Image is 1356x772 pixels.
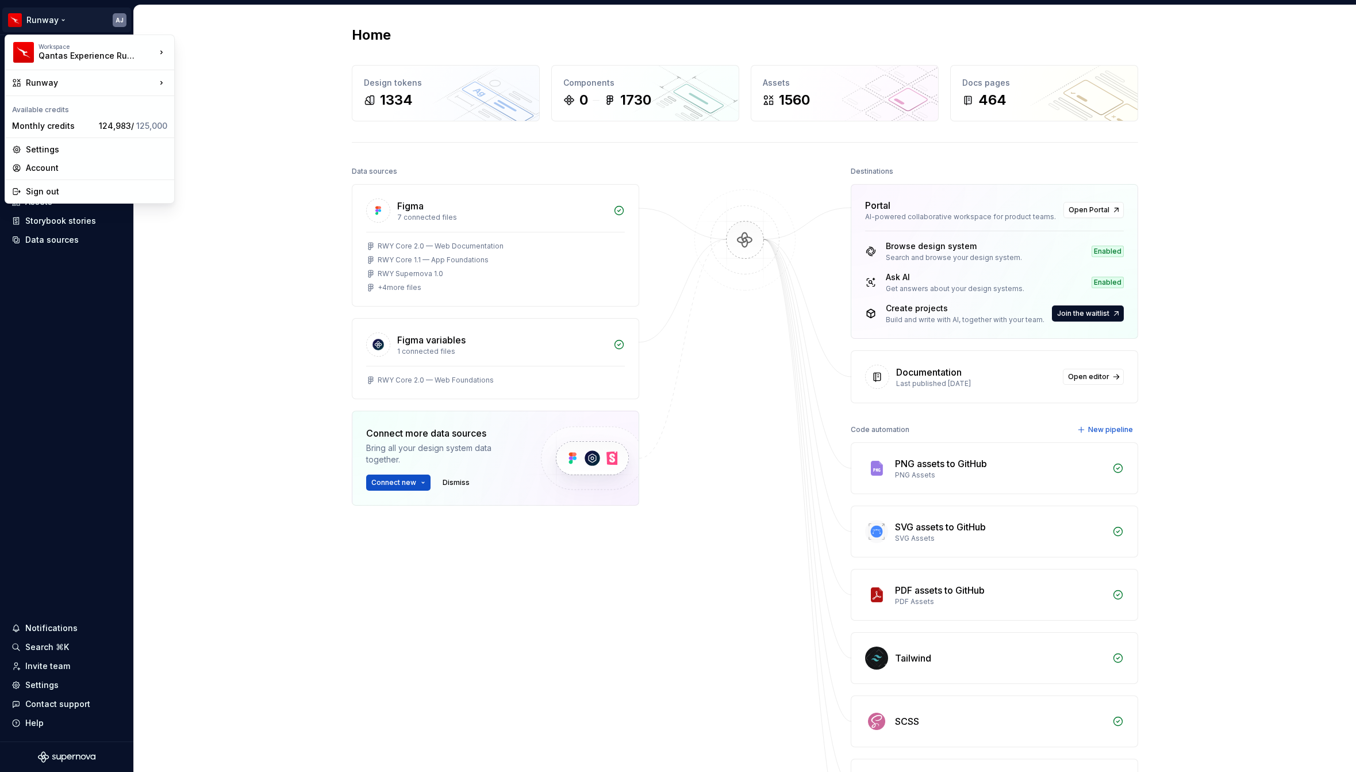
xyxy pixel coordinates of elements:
[26,162,167,174] div: Account
[26,144,167,155] div: Settings
[39,50,136,62] div: Qantas Experience Runway (QXR)
[7,98,172,117] div: Available credits
[12,120,94,132] div: Monthly credits
[39,43,156,50] div: Workspace
[26,186,167,197] div: Sign out
[136,121,167,131] span: 125,000
[99,121,167,131] span: 124,983 /
[13,42,34,63] img: 6b187050-a3ed-48aa-8485-808e17fcee26.png
[26,77,156,89] div: Runway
